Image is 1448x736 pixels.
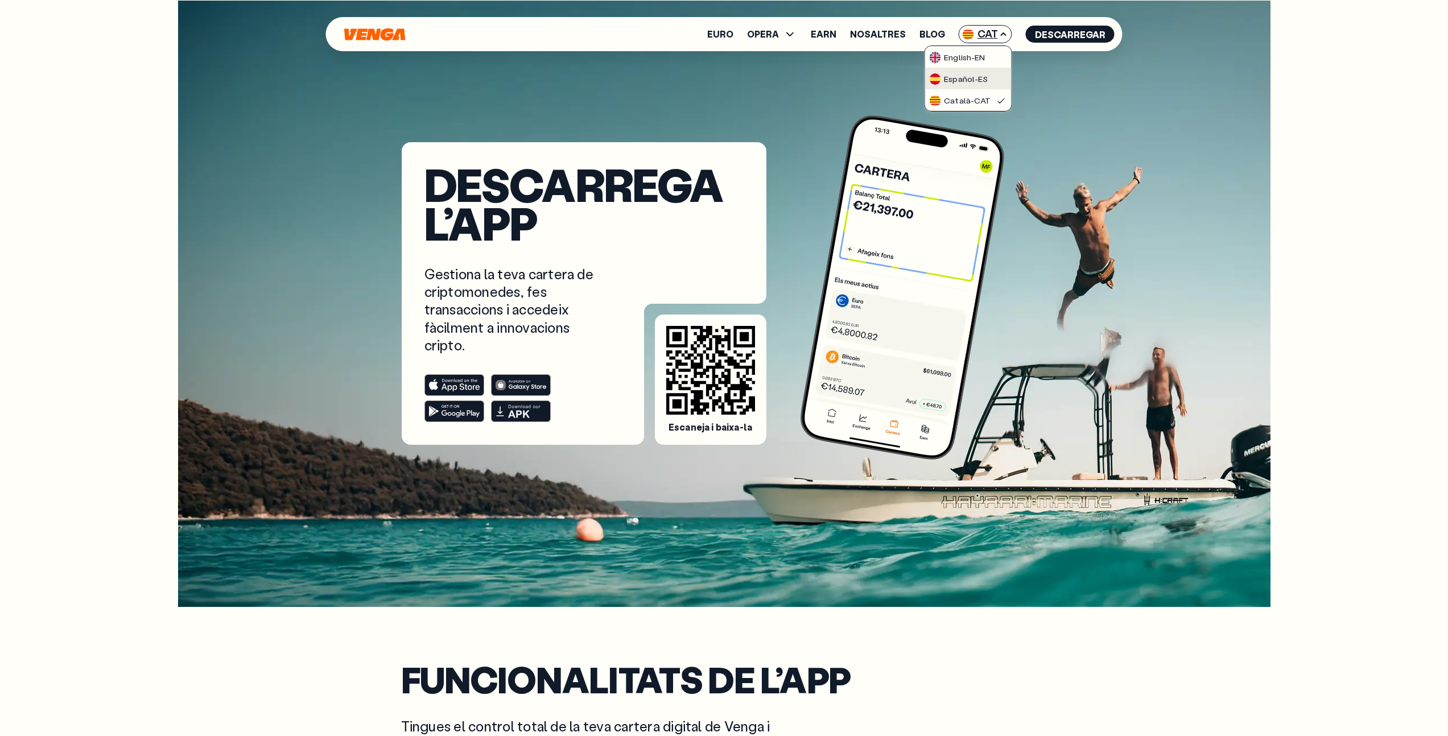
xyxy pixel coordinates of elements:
svg: Inici [343,28,407,41]
a: flag-catCatalà-CAT [925,89,1011,111]
span: Escaneja i baixa-la [669,421,752,433]
span: OPERA [747,30,779,39]
img: flag-cat [929,95,940,106]
div: Español - ES [929,73,988,85]
a: Blog [919,30,945,39]
button: Descarregar [1026,26,1115,43]
img: flag-uk [929,52,940,63]
img: phone [797,111,1008,464]
p: Gestiona la teva cartera de criptomonedes, fes transaccions i accedeix fàcilment a innovacions cr... [424,265,611,354]
a: Euro [707,30,733,39]
div: English - EN [929,52,985,63]
h1: Descarrega l’app [424,165,744,242]
a: Earn [811,30,836,39]
img: flag-es [929,73,940,85]
h2: Funcionalitats de l’app [401,664,1047,694]
span: CAT [959,25,1012,43]
a: flag-ukEnglish-EN [925,46,1011,68]
img: flag-cat [963,28,974,40]
a: flag-esEspañol-ES [925,68,1011,89]
a: Nosaltres [850,30,906,39]
div: Català - CAT [929,95,991,106]
span: OPERA [747,27,797,41]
